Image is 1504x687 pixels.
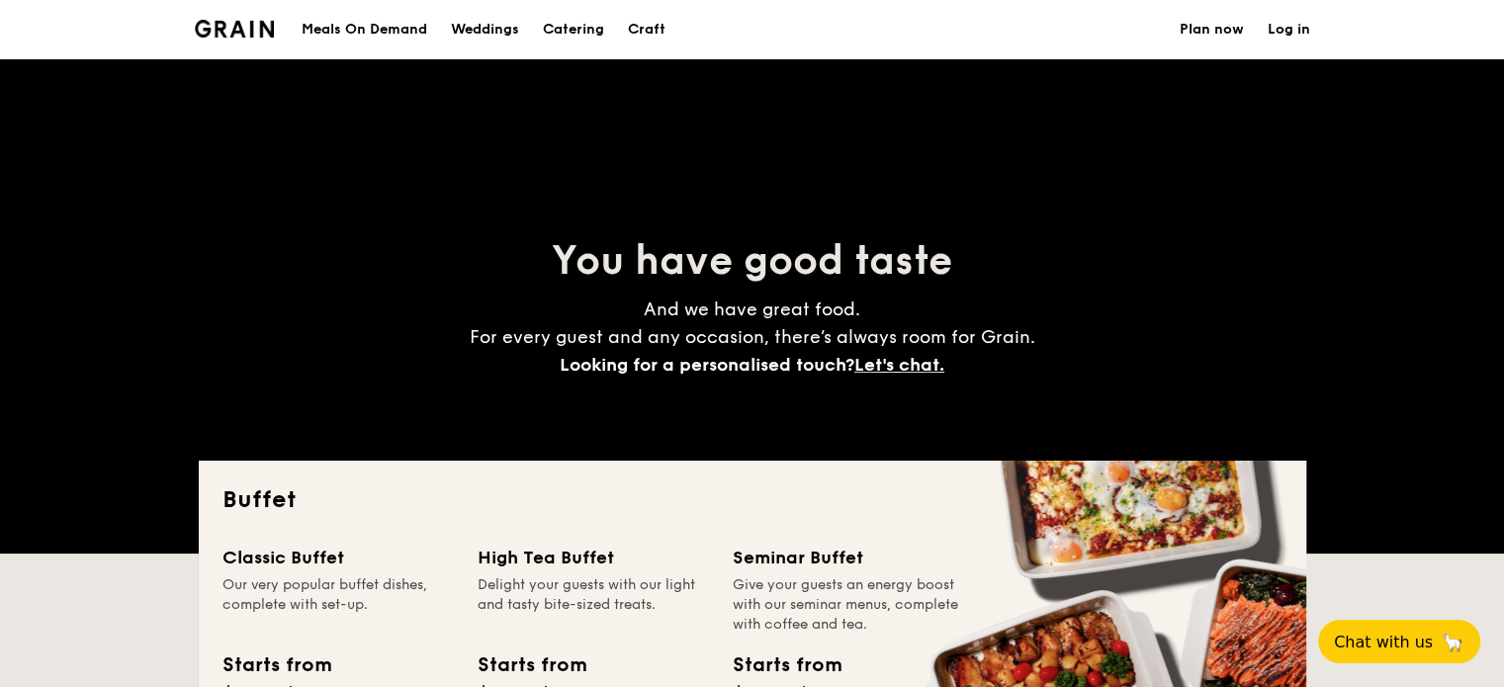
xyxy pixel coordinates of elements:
span: Chat with us [1334,633,1433,651]
div: Starts from [733,650,840,680]
button: Chat with us🦙 [1318,620,1480,663]
div: Delight your guests with our light and tasty bite-sized treats. [478,575,709,635]
span: 🦙 [1441,631,1464,653]
div: Classic Buffet [222,544,454,571]
span: And we have great food. For every guest and any occasion, there’s always room for Grain. [470,299,1035,376]
img: Grain [195,20,275,38]
span: You have good taste [552,237,952,285]
h2: Buffet [222,484,1283,516]
span: Looking for a personalised touch? [560,354,854,376]
span: Let's chat. [854,354,944,376]
a: Logotype [195,20,275,38]
div: Seminar Buffet [733,544,964,571]
div: Give your guests an energy boost with our seminar menus, complete with coffee and tea. [733,575,964,635]
div: Starts from [478,650,585,680]
div: Starts from [222,650,330,680]
div: Our very popular buffet dishes, complete with set-up. [222,575,454,635]
div: High Tea Buffet [478,544,709,571]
